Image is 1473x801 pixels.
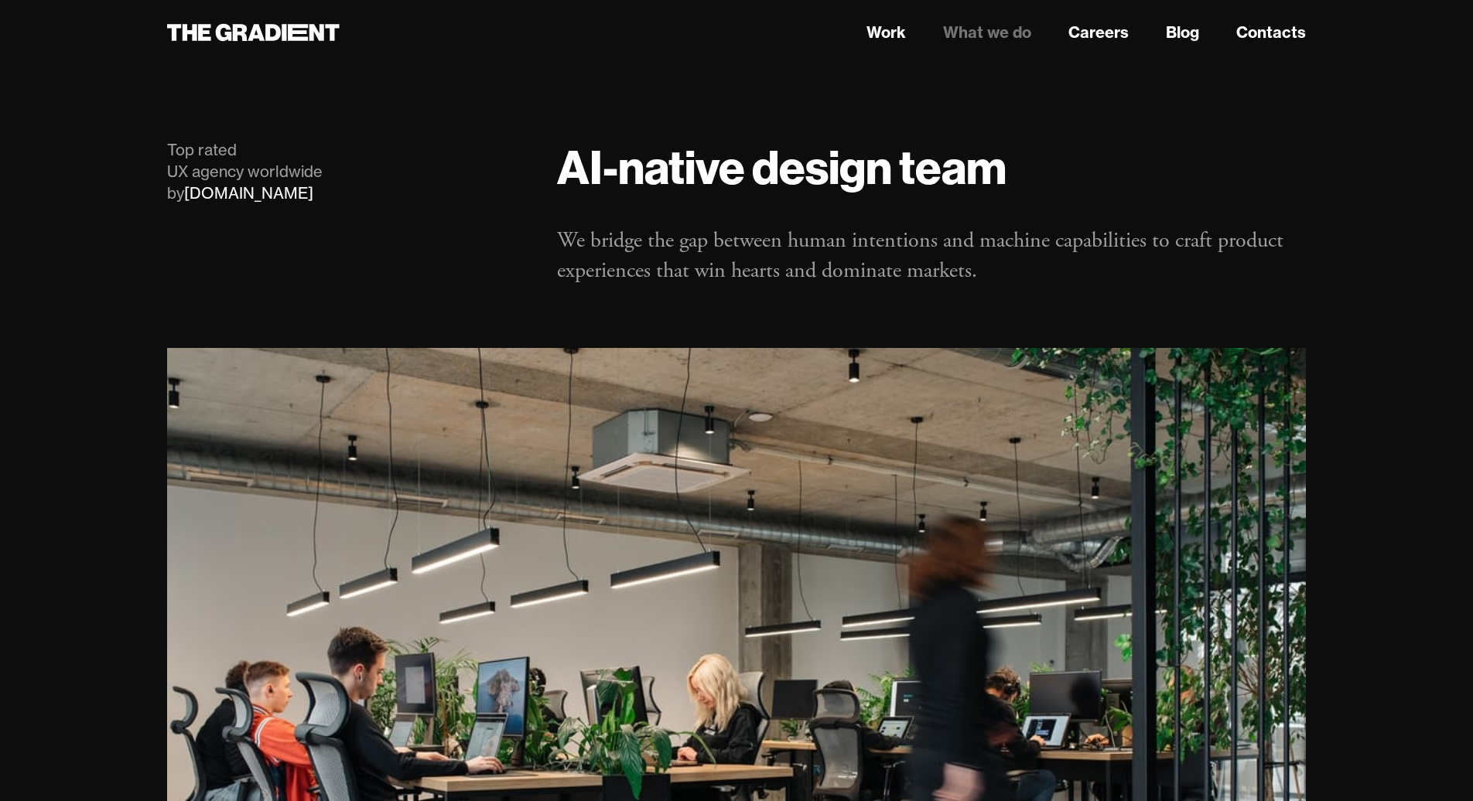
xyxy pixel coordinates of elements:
[167,139,526,204] div: Top rated UX agency worldwide by
[557,139,1306,195] h1: AI-native design team
[184,183,313,203] a: [DOMAIN_NAME]
[557,226,1306,286] p: We bridge the gap between human intentions and machine capabilities to craft product experiences ...
[1166,21,1199,44] a: Blog
[943,21,1031,44] a: What we do
[1068,21,1129,44] a: Careers
[1236,21,1306,44] a: Contacts
[866,21,906,44] a: Work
